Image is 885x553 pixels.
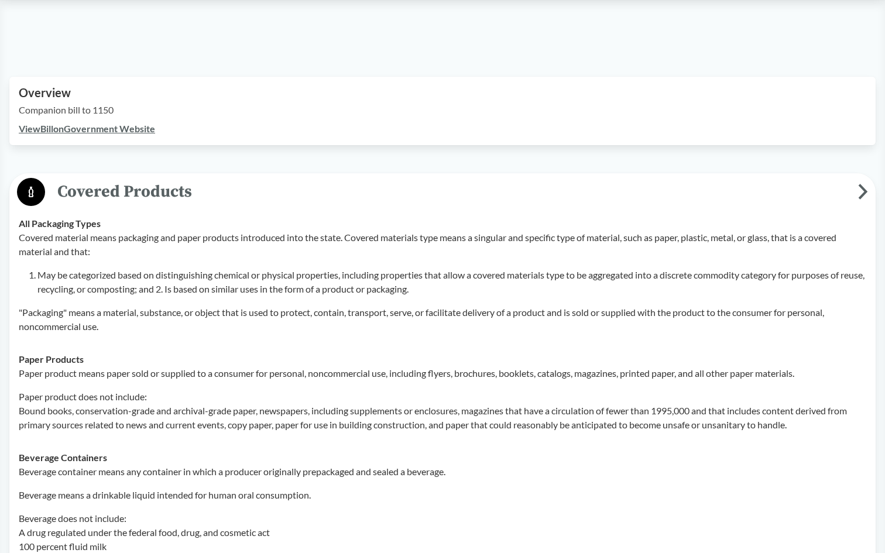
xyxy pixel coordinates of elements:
a: ViewBillonGovernment Website [19,123,155,134]
li: May be categorized based on distinguishing chemical or physical properties, including properties ... [37,268,866,296]
p: Covered material means packaging and paper products introduced into the state. Covered materials ... [19,231,866,259]
strong: Beverage Containers [19,452,107,463]
p: Beverage means a drinkable liquid intended for human oral consumption. [19,488,866,502]
strong: Paper Products [19,353,84,365]
p: Beverage container means any container in which a producer originally prepackaged and sealed a be... [19,465,866,479]
strong: All Packaging Types [19,218,101,229]
span: Covered Products [45,178,858,205]
h2: Overview [19,86,866,99]
p: Companion bill to 1150 [19,103,866,117]
p: "Packaging" means a material, substance, or object that is used to protect, contain, transport, s... [19,305,866,334]
p: Paper product does not include: Bound books, conservation-grade and archival-grade paper, newspap... [19,390,866,432]
button: Covered Products [13,177,872,207]
p: Paper product means paper sold or supplied to a consumer for personal, noncommercial use, includi... [19,366,866,380]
